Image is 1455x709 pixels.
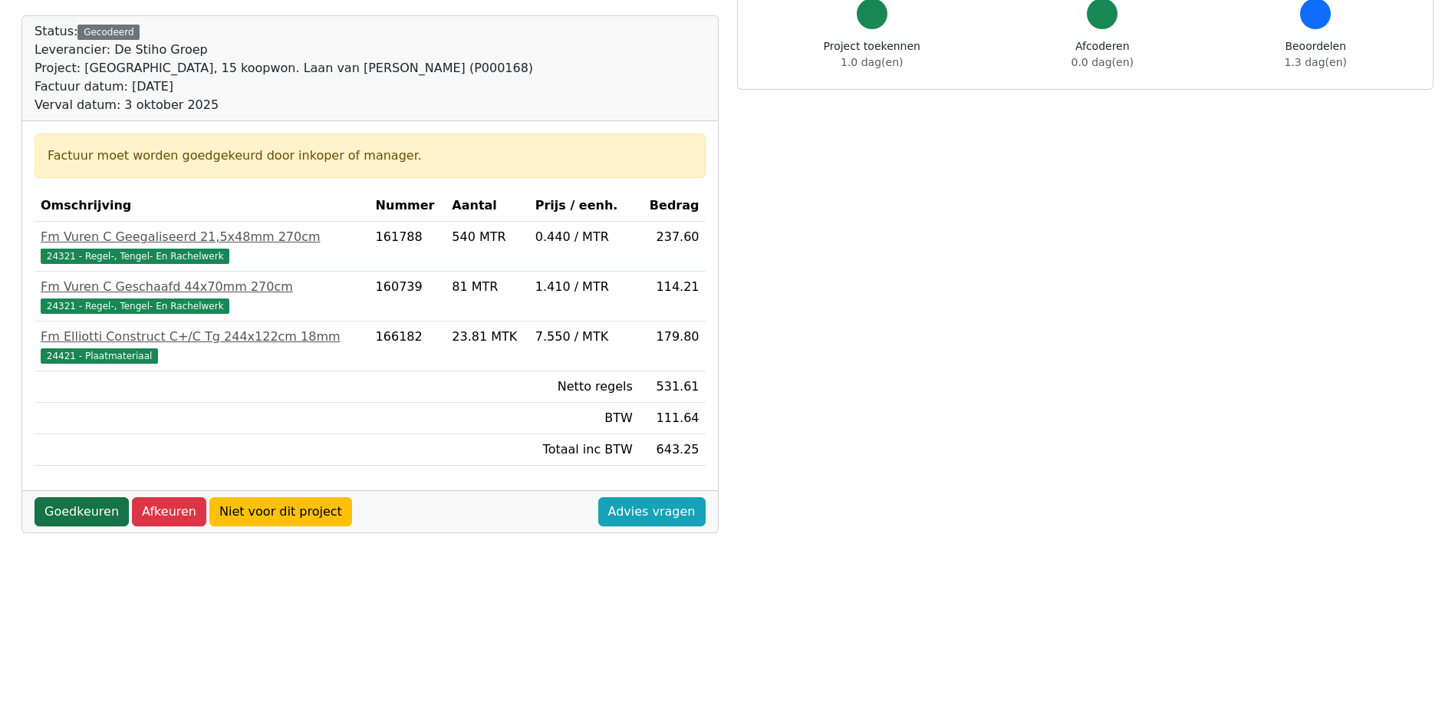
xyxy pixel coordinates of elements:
td: Totaal inc BTW [529,434,639,466]
a: Fm Vuren C Geegaliseerd 21,5x48mm 270cm24321 - Regel-, Tengel- En Rachelwerk [41,228,364,265]
div: Verval datum: 3 oktober 2025 [35,96,533,114]
span: 24321 - Regel-, Tengel- En Rachelwerk [41,249,229,264]
div: Project toekennen [824,38,920,71]
div: 1.410 / MTR [535,278,633,296]
th: Aantal [446,190,528,222]
td: 531.61 [639,371,706,403]
td: 179.80 [639,322,706,371]
div: 540 MTR [452,228,522,246]
div: 7.550 / MTK [535,328,633,346]
td: 111.64 [639,403,706,434]
a: Fm Vuren C Geschaafd 44x70mm 270cm24321 - Regel-, Tengel- En Rachelwerk [41,278,364,315]
a: Advies vragen [598,497,706,526]
div: 23.81 MTK [452,328,522,346]
div: Fm Vuren C Geschaafd 44x70mm 270cm [41,278,364,296]
div: Gecodeerd [77,25,140,40]
div: 81 MTR [452,278,522,296]
th: Bedrag [639,190,706,222]
th: Nummer [370,190,446,222]
div: Factuur moet worden goedgekeurd door inkoper of manager. [48,147,693,165]
a: Afkeuren [132,497,206,526]
th: Prijs / eenh. [529,190,639,222]
span: 0.0 dag(en) [1071,56,1134,68]
td: 114.21 [639,272,706,322]
td: 161788 [370,222,446,272]
a: Goedkeuren [35,497,129,526]
td: 166182 [370,322,446,371]
td: BTW [529,403,639,434]
div: Project: [GEOGRAPHIC_DATA], 15 koopwon. Laan van [PERSON_NAME] (P000168) [35,59,533,77]
td: 160739 [370,272,446,322]
div: Factuur datum: [DATE] [35,77,533,96]
span: 24421 - Plaatmateriaal [41,348,158,364]
div: Leverancier: De Stiho Groep [35,41,533,59]
div: Beoordelen [1285,38,1347,71]
div: Fm Elliotti Construct C+/C Tg 244x122cm 18mm [41,328,364,346]
td: 643.25 [639,434,706,466]
th: Omschrijving [35,190,370,222]
div: Afcoderen [1071,38,1134,71]
span: 24321 - Regel-, Tengel- En Rachelwerk [41,298,229,314]
a: Niet voor dit project [209,497,352,526]
span: 1.3 dag(en) [1285,56,1347,68]
div: 0.440 / MTR [535,228,633,246]
td: Netto regels [529,371,639,403]
a: Fm Elliotti Construct C+/C Tg 244x122cm 18mm24421 - Plaatmateriaal [41,328,364,364]
div: Fm Vuren C Geegaliseerd 21,5x48mm 270cm [41,228,364,246]
td: 237.60 [639,222,706,272]
span: 1.0 dag(en) [841,56,903,68]
div: Status: [35,22,533,114]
